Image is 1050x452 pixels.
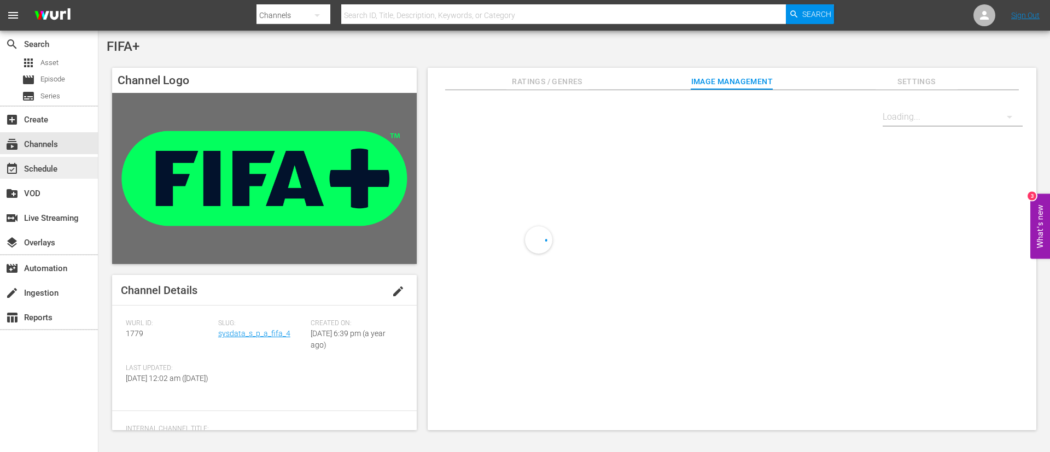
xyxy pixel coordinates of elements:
[691,75,773,89] span: Image Management
[5,311,19,324] span: Reports
[392,285,405,298] span: edit
[311,329,386,349] span: [DATE] 6:39 pm (a year ago)
[126,425,398,433] span: Internal Channel Title:
[876,75,958,89] span: Settings
[121,284,197,297] span: Channel Details
[26,3,79,28] img: ans4CAIJ8jUAAAAAAAAAAAAAAAAAAAAAAAAgQb4GAAAAAAAAAAAAAAAAAAAAAAAAJMjXAAAAAAAAAAAAAAAAAAAAAAAAgAT5G...
[22,56,35,69] span: Asset
[506,75,588,89] span: Ratings / Genres
[126,374,208,383] span: [DATE] 12:02 am ([DATE])
[5,187,19,200] span: VOD
[22,73,35,86] span: Episode
[1028,191,1036,200] div: 3
[126,319,213,328] span: Wurl ID:
[218,329,290,338] a: sysdata_s_p_a_fifa_4
[40,91,60,102] span: Series
[5,113,19,126] span: Create
[1030,193,1050,259] button: Open Feedback Widget
[786,4,834,24] button: Search
[5,236,19,249] span: Overlays
[5,138,19,151] span: Channels
[126,364,213,373] span: Last Updated:
[5,212,19,225] span: Live Streaming
[112,93,417,264] img: FIFA+
[107,39,139,54] span: FIFA+
[5,38,19,51] span: Search
[5,286,19,300] span: Ingestion
[385,278,411,304] button: edit
[22,90,35,103] span: Series
[7,9,20,22] span: menu
[40,74,65,85] span: Episode
[311,319,398,328] span: Created On:
[802,4,831,24] span: Search
[112,68,417,93] h4: Channel Logo
[1011,11,1040,20] a: Sign Out
[5,162,19,175] span: event_available
[126,329,143,338] span: 1779
[40,57,59,68] span: Asset
[218,319,305,328] span: Slug:
[5,262,19,275] span: Automation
